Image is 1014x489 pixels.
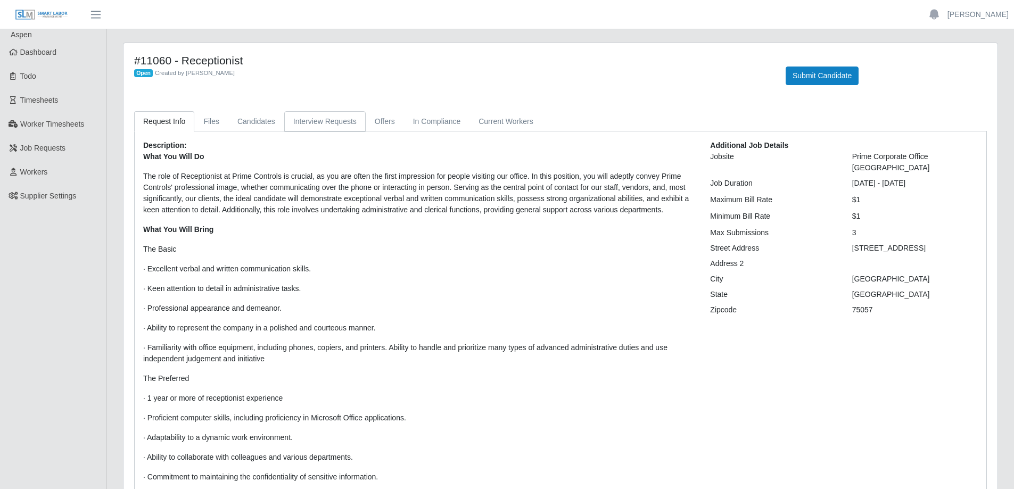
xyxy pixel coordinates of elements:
a: Interview Requests [284,111,366,132]
div: Minimum Bill Rate [702,211,844,222]
strong: What You Will Do [143,152,204,161]
p: The role of Receptionist at Prime Controls is crucial, as you are often the first impression for ... [143,171,694,216]
div: State [702,289,844,300]
a: Candidates [228,111,284,132]
div: Address 2 [702,258,844,269]
div: Zipcode [702,304,844,316]
div: Job Duration [702,178,844,189]
strong: What You Will Bring [143,225,213,234]
p: · Ability to represent the company in a polished and courteous manner. [143,322,694,334]
div: Maximum Bill Rate [702,194,844,205]
span: Dashboard [20,48,57,56]
a: Files [194,111,228,132]
span: Todo [20,72,36,80]
div: Max Submissions [702,227,844,238]
div: City [702,273,844,285]
div: Jobsite [702,151,844,173]
span: Timesheets [20,96,59,104]
div: [STREET_ADDRESS] [844,243,986,254]
b: Additional Job Details [710,141,788,150]
p: · Adaptability to a dynamic work environment. [143,432,694,443]
span: Worker Timesheets [20,120,84,128]
div: 3 [844,227,986,238]
span: Job Requests [20,144,66,152]
a: Offers [366,111,404,132]
div: $1 [844,211,986,222]
span: Created by [PERSON_NAME] [155,70,235,76]
p: · 1 year or more of receptionist experience [143,393,694,404]
img: SLM Logo [15,9,68,21]
div: $1 [844,194,986,205]
b: Description: [143,141,187,150]
a: Current Workers [469,111,542,132]
span: Aspen [11,30,32,39]
span: Workers [20,168,48,176]
h4: #11060 - Receptionist [134,54,770,67]
p: · Commitment to maintaining the confidentiality of sensitive information. [143,471,694,483]
button: Submit Candidate [786,67,859,85]
span: Open [134,69,153,78]
p: · Keen attention to detail in administrative tasks. [143,283,694,294]
p: · Proficient computer skills, including proficiency in Microsoft Office applications. [143,412,694,424]
p: · Familiarity with office equipment, including phones, copiers, and printers. Ability to handle a... [143,342,694,364]
a: In Compliance [404,111,470,132]
div: [GEOGRAPHIC_DATA] [844,289,986,300]
p: · Ability to collaborate with colleagues and various departments. [143,452,694,463]
div: Prime Corporate Office [GEOGRAPHIC_DATA] [844,151,986,173]
a: [PERSON_NAME] [947,9,1009,20]
p: · Professional appearance and demeanor. [143,303,694,314]
div: 75057 [844,304,986,316]
a: Request Info [134,111,194,132]
p: The Basic [143,244,694,255]
div: Street Address [702,243,844,254]
span: Supplier Settings [20,192,77,200]
p: · Excellent verbal and written communication skills. [143,263,694,275]
div: [GEOGRAPHIC_DATA] [844,273,986,285]
p: The Preferred [143,373,694,384]
div: [DATE] - [DATE] [844,178,986,189]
